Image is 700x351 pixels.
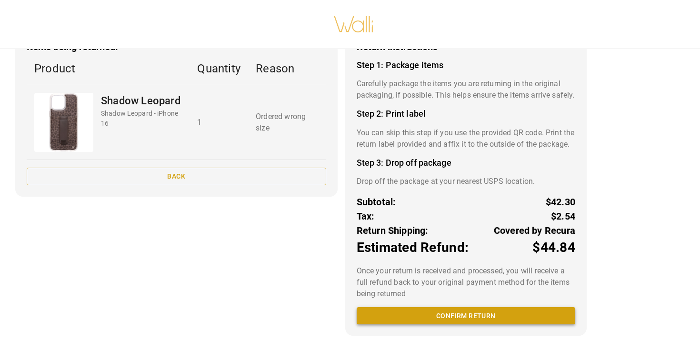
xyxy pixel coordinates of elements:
[101,93,182,109] p: Shadow Leopard
[357,176,575,187] p: Drop off the package at your nearest USPS location.
[197,60,240,77] p: Quantity
[357,78,575,101] p: Carefully package the items you are returning in the original packaging, if possible. This helps ...
[256,111,318,134] p: Ordered wrong size
[357,158,575,168] h4: Step 3: Drop off package
[357,307,575,325] button: Confirm return
[494,223,575,238] p: Covered by Recura
[101,109,182,129] p: Shadow Leopard - iPhone 16
[357,209,375,223] p: Tax:
[256,60,318,77] p: Reason
[551,209,575,223] p: $2.54
[357,109,575,119] h4: Step 2: Print label
[34,60,182,77] p: Product
[357,223,429,238] p: Return Shipping:
[197,117,240,128] p: 1
[532,238,575,258] p: $44.84
[333,4,374,45] img: walli-inc.myshopify.com
[27,168,326,185] button: Back
[357,195,396,209] p: Subtotal:
[357,265,575,300] p: Once your return is received and processed, you will receive a full refund back to your original ...
[357,238,469,258] p: Estimated Refund:
[357,60,575,70] h4: Step 1: Package items
[357,127,575,150] p: You can skip this step if you use the provided QR code. Print the return label provided and affix...
[546,195,575,209] p: $42.30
